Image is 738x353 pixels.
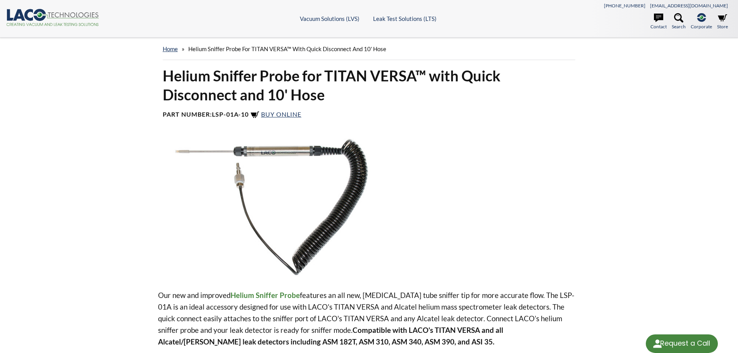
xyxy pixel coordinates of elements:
a: Leak Test Solutions (LTS) [373,15,437,22]
a: [PHONE_NUMBER] [604,3,645,9]
div: » [163,38,576,60]
a: Buy Online [250,110,301,118]
strong: Helium Sniffer Probe [231,291,300,300]
a: Contact [650,13,667,30]
a: [EMAIL_ADDRESS][DOMAIN_NAME] [650,3,728,9]
p: Our new and improved features an all new, [MEDICAL_DATA] tube sniffer tip for more accurate flow.... [158,289,580,348]
a: Search [672,13,686,30]
b: LSP-01A-10 [212,110,249,118]
a: Store [717,13,728,30]
a: Vacuum Solutions (LVS) [300,15,360,22]
span: Corporate [691,23,712,30]
div: Request a Call [646,334,718,353]
span: Buy Online [261,110,301,118]
span: Helium Sniffer Probe for TITAN VERSA™ with Quick Disconnect and 10' Hose [188,45,386,52]
img: round button [651,338,664,350]
a: home [163,45,178,52]
h1: Helium Sniffer Probe for TITAN VERSA™ with Quick Disconnect and 10' Hose [163,66,576,105]
div: Request a Call [660,334,710,352]
h4: Part Number: [163,110,576,120]
img: Sniffer Probe, top view [158,138,405,277]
